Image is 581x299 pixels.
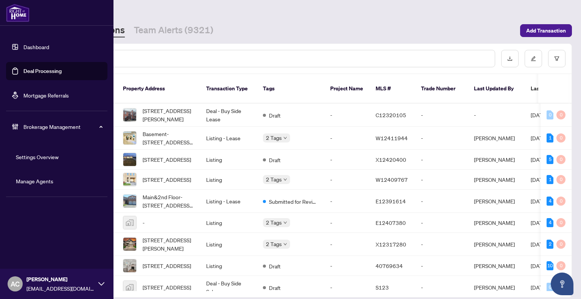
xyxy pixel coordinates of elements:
[468,127,525,150] td: [PERSON_NAME]
[547,261,553,270] div: 10
[123,259,136,272] img: thumbnail-img
[468,74,525,104] th: Last Updated By
[283,136,287,140] span: down
[16,178,53,184] a: Manage Agents
[324,233,370,256] td: -
[324,276,370,299] td: -
[556,218,565,227] div: 0
[468,233,525,256] td: [PERSON_NAME]
[415,74,468,104] th: Trade Number
[6,4,30,22] img: logo
[283,242,287,246] span: down
[547,155,553,164] div: 5
[531,176,547,183] span: [DATE]
[200,276,257,299] td: Deal - Buy Side Sale
[376,176,408,183] span: W12409767
[547,175,553,184] div: 1
[23,122,102,131] span: Brokerage Management
[123,238,136,251] img: thumbnail-img
[526,25,566,37] span: Add Transaction
[200,74,257,104] th: Transaction Type
[370,74,415,104] th: MLS #
[547,283,553,292] div: 0
[468,256,525,276] td: [PERSON_NAME]
[123,216,136,229] img: thumbnail-img
[11,279,20,289] span: AC
[501,50,519,67] button: download
[376,156,406,163] span: X12420400
[324,150,370,170] td: -
[143,130,194,146] span: Basement-[STREET_ADDRESS][PERSON_NAME]
[283,221,287,225] span: down
[468,150,525,170] td: [PERSON_NAME]
[415,190,468,213] td: -
[26,284,95,293] span: [EMAIL_ADDRESS][DOMAIN_NAME]
[123,108,136,121] img: thumbnail-img
[531,219,547,226] span: [DATE]
[123,195,136,208] img: thumbnail-img
[23,43,49,50] a: Dashboard
[200,150,257,170] td: Listing
[415,150,468,170] td: -
[143,155,191,164] span: [STREET_ADDRESS]
[547,240,553,249] div: 2
[143,193,194,209] span: Main&2nd Floor-[STREET_ADDRESS][PERSON_NAME]
[531,112,547,118] span: [DATE]
[324,74,370,104] th: Project Name
[266,175,282,184] span: 2 Tags
[531,198,547,204] span: [DATE]
[556,197,565,206] div: 0
[269,197,318,206] span: Submitted for Review
[200,170,257,190] td: Listing
[269,111,281,119] span: Draft
[200,256,257,276] td: Listing
[468,170,525,190] td: [PERSON_NAME]
[415,104,468,127] td: -
[376,135,408,141] span: W12411944
[324,256,370,276] td: -
[556,175,565,184] div: 0
[547,133,553,143] div: 1
[554,56,559,61] span: filter
[376,112,406,118] span: C12320105
[324,170,370,190] td: -
[143,107,194,123] span: [STREET_ADDRESS][PERSON_NAME]
[269,284,281,292] span: Draft
[324,213,370,233] td: -
[547,218,553,227] div: 4
[200,104,257,127] td: Deal - Buy Side Lease
[324,190,370,213] td: -
[23,68,62,74] a: Deal Processing
[556,133,565,143] div: 0
[143,236,194,253] span: [STREET_ADDRESS][PERSON_NAME]
[143,262,191,270] span: [STREET_ADDRESS]
[547,110,553,119] div: 0
[16,153,59,160] a: Settings Overview
[531,135,547,141] span: [DATE]
[257,74,324,104] th: Tags
[531,84,577,93] span: Last Modified Date
[556,240,565,249] div: 0
[200,190,257,213] td: Listing - Lease
[376,198,406,204] span: E12391614
[376,262,403,269] span: 40769634
[468,276,525,299] td: [PERSON_NAME]
[283,178,287,181] span: down
[23,92,69,99] a: Mortgage Referrals
[548,50,565,67] button: filter
[507,56,513,61] span: download
[468,190,525,213] td: [PERSON_NAME]
[26,275,95,284] span: [PERSON_NAME]
[123,173,136,186] img: thumbnail-img
[415,127,468,150] td: -
[143,218,144,227] span: -
[556,261,565,270] div: 0
[123,153,136,166] img: thumbnail-img
[200,233,257,256] td: Listing
[117,74,200,104] th: Property Address
[266,240,282,248] span: 2 Tags
[269,262,281,270] span: Draft
[376,241,406,248] span: X12317280
[415,170,468,190] td: -
[200,127,257,150] td: Listing - Lease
